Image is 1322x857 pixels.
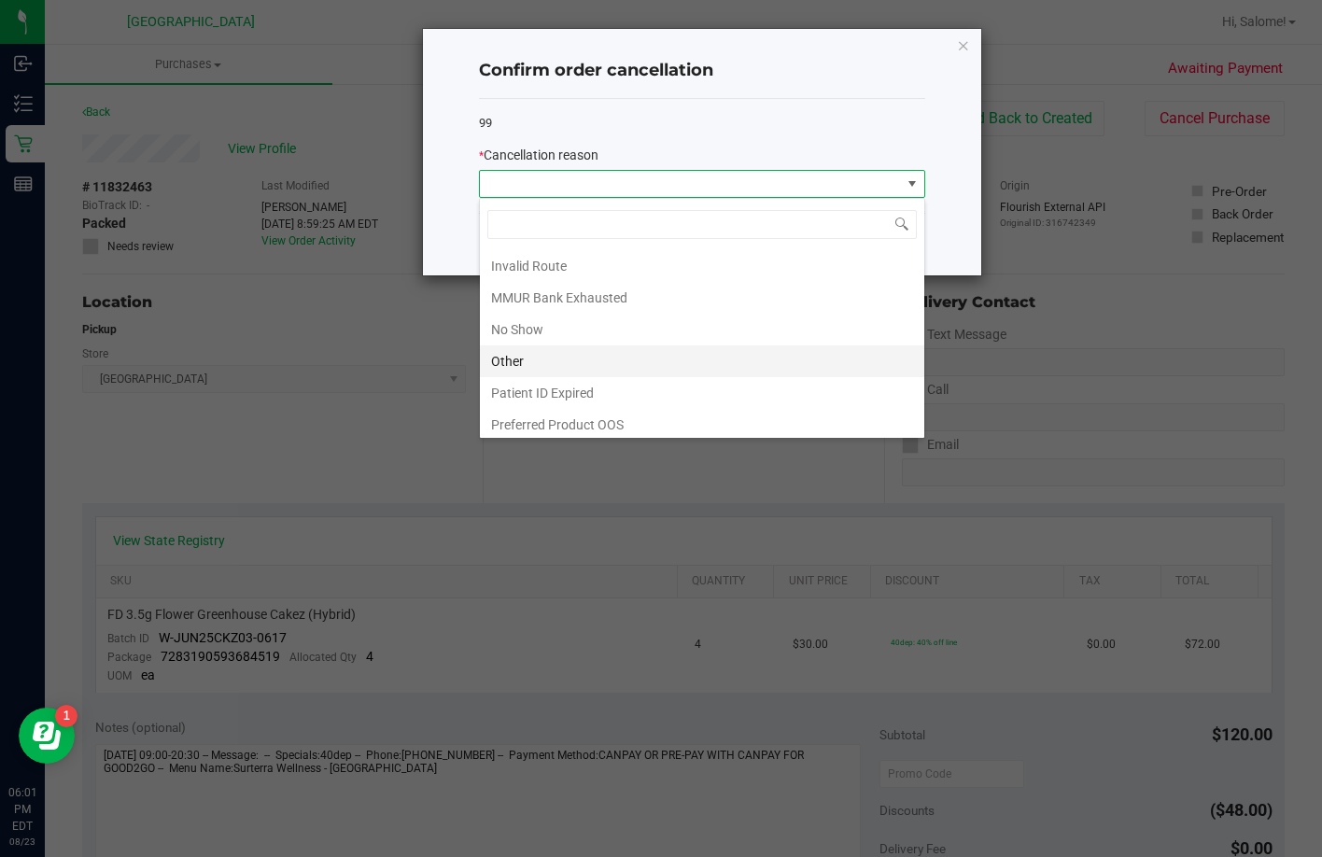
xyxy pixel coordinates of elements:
[479,116,492,130] span: 99
[480,345,924,377] li: Other
[480,377,924,409] li: Patient ID Expired
[479,59,925,83] h4: Confirm order cancellation
[484,148,598,162] span: Cancellation reason
[480,314,924,345] li: No Show
[480,282,924,314] li: MMUR Bank Exhausted
[19,708,75,764] iframe: Resource center
[957,34,970,56] button: Close
[55,705,77,727] iframe: Resource center unread badge
[480,250,924,282] li: Invalid Route
[480,409,924,441] li: Preferred Product OOS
